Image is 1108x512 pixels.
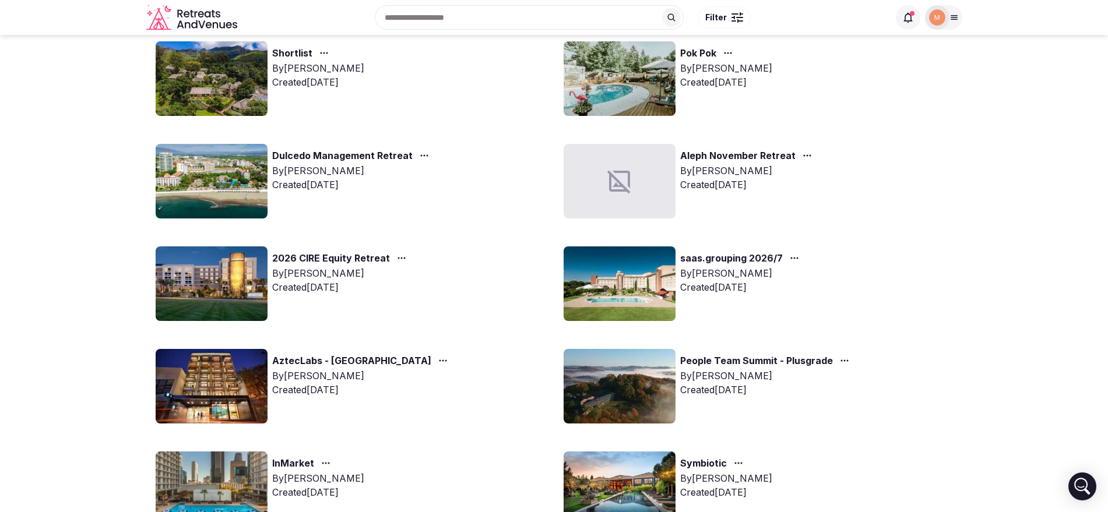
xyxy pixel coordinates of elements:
div: Created [DATE] [680,75,772,89]
a: 2026 CIRE Equity Retreat [272,251,390,266]
img: Top retreat image for the retreat: Dulcedo Management Retreat [156,144,268,218]
div: By [PERSON_NAME] [272,266,411,280]
img: Top retreat image for the retreat: 2026 CIRE Equity Retreat [156,246,268,321]
div: By [PERSON_NAME] [680,266,804,280]
a: Shortlist [272,46,312,61]
img: Top retreat image for the retreat: AztecLabs - Buenos Aires [156,349,268,423]
div: By [PERSON_NAME] [680,164,817,178]
div: Created [DATE] [272,75,364,89]
div: Open Intercom Messenger [1068,472,1096,500]
a: Aleph November Retreat [680,149,796,164]
div: By [PERSON_NAME] [272,369,452,383]
svg: Retreats and Venues company logo [146,5,240,31]
div: Created [DATE] [680,178,817,192]
div: Created [DATE] [272,383,452,397]
div: Created [DATE] [272,485,364,499]
div: By [PERSON_NAME] [680,471,772,485]
img: marina [929,9,945,26]
div: Created [DATE] [272,178,434,192]
span: Filter [705,12,727,23]
div: By [PERSON_NAME] [272,164,434,178]
div: By [PERSON_NAME] [680,369,854,383]
a: Visit the homepage [146,5,240,31]
a: InMarket [272,456,314,471]
img: Top retreat image for the retreat: People Team Summit - Plusgrade [564,349,676,423]
a: Symbiotic [680,456,727,471]
img: Top retreat image for the retreat: saas.grouping 2026/7 [564,246,676,321]
div: Created [DATE] [272,280,411,294]
div: By [PERSON_NAME] [680,61,772,75]
div: By [PERSON_NAME] [272,61,364,75]
img: Top retreat image for the retreat: Shortlist [156,41,268,116]
a: AztecLabs - [GEOGRAPHIC_DATA] [272,354,431,369]
button: Filter [698,6,751,29]
div: Created [DATE] [680,485,772,499]
div: Created [DATE] [680,383,854,397]
a: Dulcedo Management Retreat [272,149,413,164]
a: saas.grouping 2026/7 [680,251,783,266]
a: Pok Pok [680,46,716,61]
div: By [PERSON_NAME] [272,471,364,485]
a: People Team Summit - Plusgrade [680,354,833,369]
img: Top retreat image for the retreat: Pok Pok [564,41,676,116]
div: Created [DATE] [680,280,804,294]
